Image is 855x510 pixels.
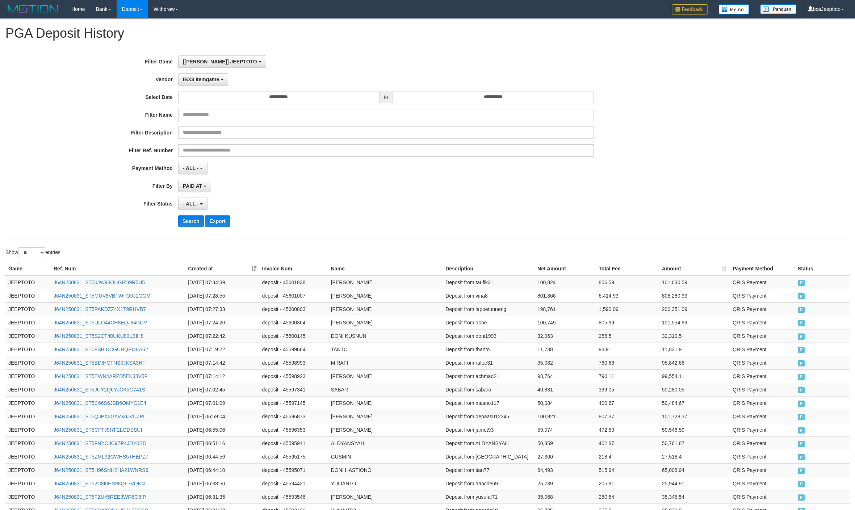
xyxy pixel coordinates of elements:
[672,4,708,14] img: Feedback.jpg
[5,477,51,490] td: JEEPTOTO
[259,329,328,343] td: deposit - 45600145
[596,329,659,343] td: 256.5
[5,289,51,302] td: JEEPTOTO
[259,302,328,316] td: deposit - 45600803
[659,316,730,329] td: 101,554.99
[798,481,805,487] span: PAID
[596,410,659,423] td: 807.37
[185,275,259,289] td: [DATE] 07:34:39
[443,410,535,423] td: Deposit from depaasu12345
[798,320,805,326] span: PAID
[798,468,805,474] span: PAID
[596,369,659,383] td: 790.11
[185,316,259,329] td: [DATE] 07:24:20
[535,410,596,423] td: 100,921
[798,441,805,447] span: PAID
[259,275,328,289] td: deposit - 45601838
[535,436,596,450] td: 50,359
[535,356,596,369] td: 95,082
[659,450,730,463] td: 27,518.4
[659,477,730,490] td: 25,944.91
[659,490,730,503] td: 35,348.54
[596,289,659,302] td: 6,414.93
[5,302,51,316] td: JEEPTOTO
[443,450,535,463] td: Deposit from [GEOGRAPHIC_DATA]
[54,320,147,326] a: J64N250831_ST5ULO44CH8EQJ84CGV
[51,262,185,275] th: Ref. Num
[328,463,443,477] td: DONI HASTIONO
[760,4,796,14] img: panduan.png
[659,289,730,302] td: 808,280.93
[798,414,805,420] span: PAID
[659,463,730,477] td: 65,008.94
[54,347,148,352] a: J64N250831_ST5FSBIDCGUHQPQEA52
[596,383,659,396] td: 399.05
[798,401,805,407] span: PAID
[798,427,805,434] span: PAID
[259,369,328,383] td: deposit - 45598923
[5,26,850,41] h1: PGA Deposit History
[659,383,730,396] td: 50,280.05
[328,369,443,383] td: [PERSON_NAME]
[328,343,443,356] td: TANTO
[185,302,259,316] td: [DATE] 07:27:33
[185,383,259,396] td: [DATE] 07:02:45
[798,374,805,380] span: PAID
[596,316,659,329] td: 805.99
[5,275,51,289] td: JEEPTOTO
[730,436,795,450] td: QRIS Payment
[5,396,51,410] td: JEEPTOTO
[535,275,596,289] td: 100,824
[183,183,202,189] span: PAID AT
[535,396,596,410] td: 50,084
[328,302,443,316] td: [PERSON_NAME]
[443,289,535,302] td: Deposit from vina8
[54,387,145,393] a: J64N250831_ST5JUY2Q6YJCK5G741S
[185,436,259,450] td: [DATE] 06:51:16
[54,494,146,500] a: J64N250831_ST5FZU45REE3WR6O8IP
[185,329,259,343] td: [DATE] 07:22:42
[535,477,596,490] td: 25,739
[659,302,730,316] td: 200,351.09
[185,289,259,302] td: [DATE] 07:28:55
[596,477,659,490] td: 205.91
[730,289,795,302] td: QRIS Payment
[535,302,596,316] td: 198,761
[443,463,535,477] td: Deposit from tian77
[185,356,259,369] td: [DATE] 07:14:42
[730,329,795,343] td: QRIS Payment
[535,450,596,463] td: 27,300
[185,410,259,423] td: [DATE] 06:59:04
[730,490,795,503] td: QRIS Payment
[5,343,51,356] td: JEEPTOTO
[730,343,795,356] td: QRIS Payment
[659,396,730,410] td: 50,484.67
[596,356,659,369] td: 760.66
[18,247,45,258] select: Showentries
[54,414,146,419] a: J64N250831_ST5QJPX2GAVX0JVUZPL
[185,423,259,436] td: [DATE] 06:55:06
[730,369,795,383] td: QRIS Payment
[730,410,795,423] td: QRIS Payment
[596,262,659,275] th: Total Fee
[535,383,596,396] td: 49,881
[443,369,535,383] td: Deposit from achmad21
[328,450,443,463] td: GUSMIN
[596,302,659,316] td: 1,590.09
[5,262,51,275] th: Game
[259,423,328,436] td: deposit - 45596353
[5,316,51,329] td: JEEPTOTO
[798,333,805,340] span: PAID
[443,383,535,396] td: Deposit from sabaro
[259,316,328,329] td: deposit - 45600364
[596,450,659,463] td: 218.4
[730,316,795,329] td: QRIS Payment
[183,201,199,207] span: - ALL -
[535,316,596,329] td: 100,749
[5,329,51,343] td: JEEPTOTO
[730,463,795,477] td: QRIS Payment
[178,215,204,227] button: Search
[5,383,51,396] td: JEEPTOTO
[259,289,328,302] td: deposit - 45601007
[328,436,443,450] td: ALDYANSYAH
